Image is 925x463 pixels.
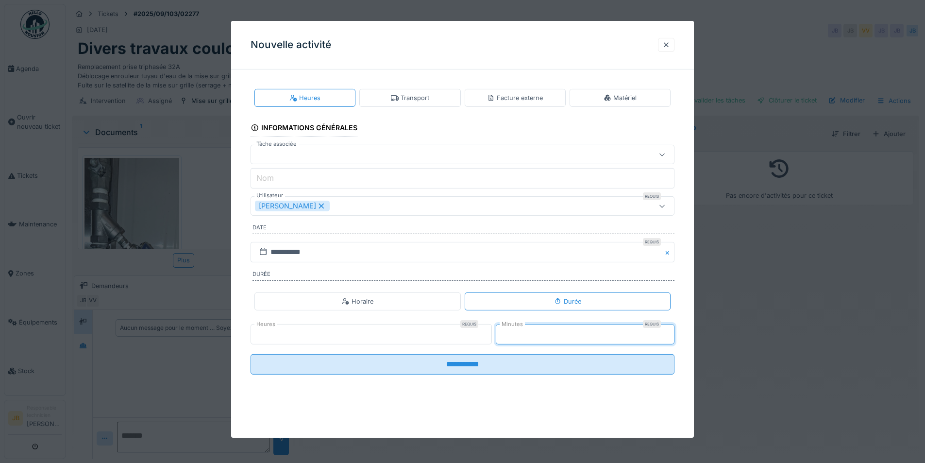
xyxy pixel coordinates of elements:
div: Durée [554,297,581,306]
div: Requis [643,192,661,200]
div: Transport [391,93,429,103]
div: [PERSON_NAME] [255,201,330,211]
div: Facture externe [487,93,543,103]
label: Nom [254,172,276,184]
h3: Nouvelle activité [251,39,331,51]
label: Minutes [500,320,525,328]
div: Requis [460,320,478,328]
label: Heures [254,320,277,328]
button: Close [664,242,674,262]
div: Informations générales [251,120,357,137]
label: Durée [252,270,674,281]
label: Utilisateur [254,191,285,200]
label: Date [252,223,674,234]
div: Horaire [342,297,373,306]
div: Requis [643,238,661,246]
div: Matériel [604,93,637,103]
div: Heures [289,93,320,103]
div: Requis [643,320,661,328]
label: Tâche associée [254,140,299,148]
